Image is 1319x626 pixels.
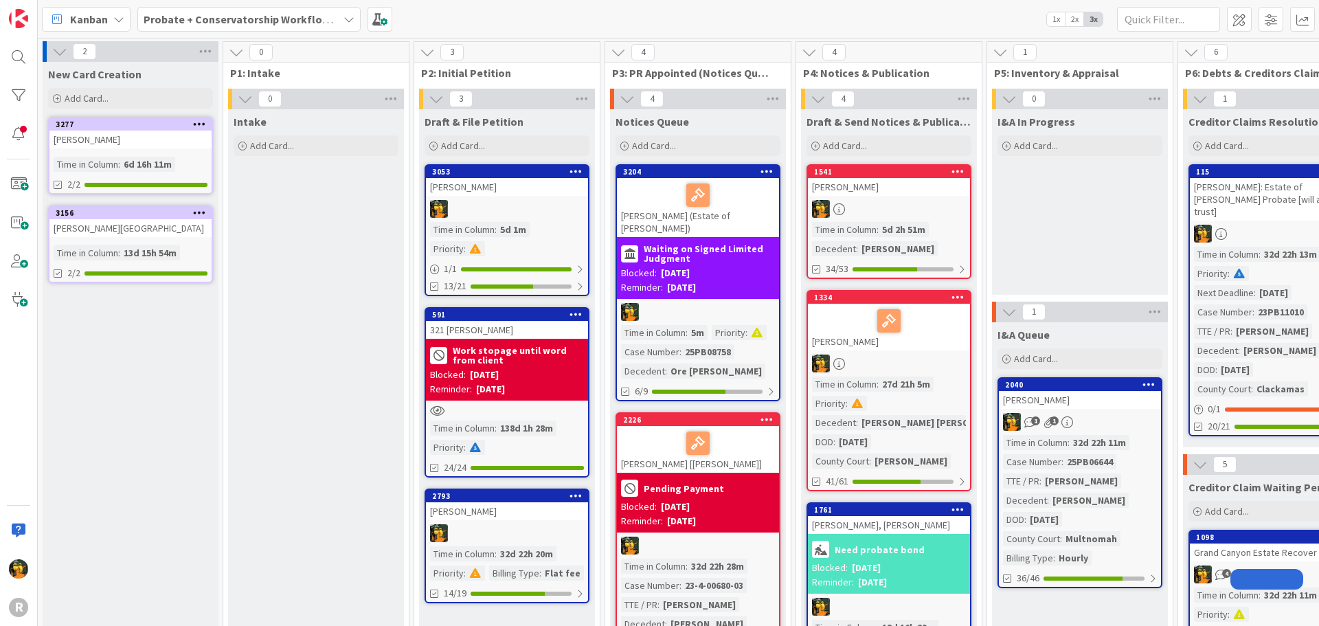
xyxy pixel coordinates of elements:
[1084,12,1103,26] span: 3x
[661,500,690,514] div: [DATE]
[426,502,588,520] div: [PERSON_NAME]
[1031,416,1040,425] span: 1
[430,382,472,396] div: Reminder:
[814,167,970,177] div: 1541
[812,598,830,616] img: MR
[745,325,747,340] span: :
[1003,531,1060,546] div: County Court
[1217,362,1253,377] div: [DATE]
[681,578,747,593] div: 23-4-00680-03
[1005,380,1161,390] div: 2040
[539,566,541,581] span: :
[1194,225,1212,243] img: MR
[812,200,830,218] img: MR
[1194,566,1212,583] img: MR
[999,391,1161,409] div: [PERSON_NAME]
[808,200,970,218] div: MR
[617,166,779,178] div: 3204
[430,200,448,218] img: MR
[999,413,1161,431] div: MR
[1259,247,1261,262] span: :
[877,377,879,392] span: :
[846,396,848,411] span: :
[1194,588,1259,603] div: Time in Column
[826,262,848,276] span: 34/53
[70,11,108,27] span: Kanban
[49,118,212,131] div: 3277
[667,514,696,528] div: [DATE]
[426,490,588,502] div: 2793
[617,178,779,237] div: [PERSON_NAME] (Estate of [PERSON_NAME])
[470,368,499,382] div: [DATE]
[681,344,734,359] div: 25PB08758
[812,355,830,372] img: MR
[9,9,28,28] img: Visit kanbanzone.com
[426,490,588,520] div: 2793[PERSON_NAME]
[808,504,970,534] div: 1761[PERSON_NAME], [PERSON_NAME]
[1238,343,1240,358] span: :
[495,546,497,561] span: :
[56,120,212,129] div: 3277
[826,474,848,489] span: 41/61
[1208,419,1230,434] span: 20/21
[1049,493,1129,508] div: [PERSON_NAME]
[1194,304,1252,320] div: Case Number
[621,537,639,555] img: MR
[9,598,28,617] div: R
[1251,381,1253,396] span: :
[617,303,779,321] div: MR
[426,200,588,218] div: MR
[432,167,588,177] div: 3053
[1055,550,1092,566] div: Hourly
[426,524,588,542] div: MR
[426,166,588,178] div: 3053
[621,280,663,295] div: Reminder:
[621,325,686,340] div: Time in Column
[1041,473,1121,489] div: [PERSON_NAME]
[49,118,212,148] div: 3277[PERSON_NAME]
[1003,512,1024,527] div: DOD
[497,222,530,237] div: 5d 1m
[644,244,775,263] b: Waiting on Signed Limited Judgment
[430,241,464,256] div: Priority
[430,368,466,382] div: Blocked:
[812,434,833,449] div: DOD
[1022,91,1046,107] span: 0
[430,546,495,561] div: Time in Column
[997,115,1075,128] span: I&A In Progress
[1254,285,1256,300] span: :
[249,44,273,60] span: 0
[430,421,495,436] div: Time in Column
[440,44,464,60] span: 3
[712,325,745,340] div: Priority
[835,434,871,449] div: [DATE]
[808,516,970,534] div: [PERSON_NAME], [PERSON_NAME]
[464,440,466,455] span: :
[808,355,970,372] div: MR
[1050,416,1059,425] span: 1
[812,454,869,469] div: County Court
[425,115,523,128] span: Draft & File Petition
[617,537,779,555] div: MR
[667,280,696,295] div: [DATE]
[426,260,588,278] div: 1/1
[118,157,120,172] span: :
[120,245,180,260] div: 13d 15h 54m
[635,384,648,399] span: 6/9
[1228,266,1230,281] span: :
[858,575,887,590] div: [DATE]
[808,598,970,616] div: MR
[426,321,588,339] div: 321 [PERSON_NAME]
[67,177,80,192] span: 2/2
[808,304,970,350] div: [PERSON_NAME]
[812,241,856,256] div: Decedent
[54,245,118,260] div: Time in Column
[822,44,846,60] span: 4
[665,364,667,379] span: :
[426,309,588,339] div: 591321 [PERSON_NAME]
[1259,588,1261,603] span: :
[657,597,659,612] span: :
[803,66,965,80] span: P4: Notices & Publication
[1047,493,1049,508] span: :
[623,415,779,425] div: 2226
